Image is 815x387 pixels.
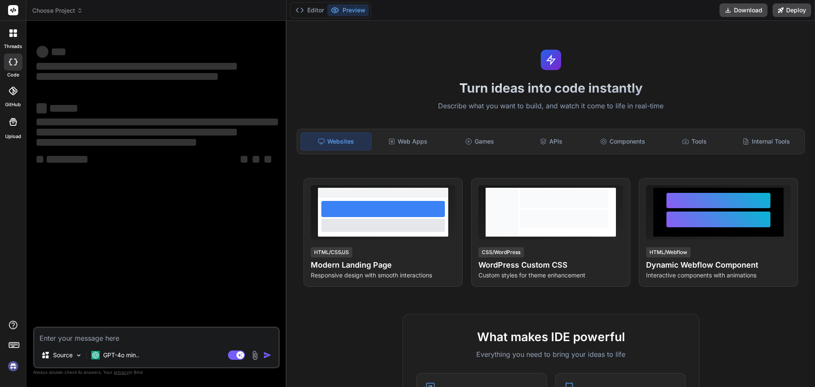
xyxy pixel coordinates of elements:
[301,133,371,150] div: Websites
[311,247,352,257] div: HTML/CSS/JS
[263,351,272,359] img: icon
[37,73,218,80] span: ‌
[292,101,810,112] p: Describe what you want to build, and watch it come to life in real-time
[588,133,658,150] div: Components
[33,368,280,376] p: Always double-check its answers. Your in Bind
[37,103,47,113] span: ‌
[646,247,691,257] div: HTML/Webflow
[47,156,87,163] span: ‌
[516,133,586,150] div: APIs
[32,6,83,15] span: Choose Project
[478,247,524,257] div: CSS/WordPress
[292,4,327,16] button: Editor
[478,271,623,280] p: Custom styles for theme enhancement
[75,352,82,359] img: Pick Models
[660,133,730,150] div: Tools
[646,271,791,280] p: Interactive components with animations
[311,259,455,271] h4: Modern Landing Page
[5,101,21,108] label: GitHub
[646,259,791,271] h4: Dynamic Webflow Component
[50,105,77,112] span: ‌
[53,351,73,359] p: Source
[91,351,100,359] img: GPT-4o mini
[373,133,443,150] div: Web Apps
[416,349,686,359] p: Everything you need to bring your ideas to life
[773,3,811,17] button: Deploy
[731,133,801,150] div: Internal Tools
[37,129,237,136] span: ‌
[52,48,65,55] span: ‌
[478,259,623,271] h4: WordPress Custom CSS
[4,43,22,50] label: threads
[37,46,48,58] span: ‌
[264,156,271,163] span: ‌
[445,133,515,150] div: Games
[719,3,767,17] button: Download
[37,63,237,70] span: ‌
[253,156,259,163] span: ‌
[37,139,196,146] span: ‌
[327,4,369,16] button: Preview
[250,350,260,360] img: attachment
[114,370,129,375] span: privacy
[37,156,43,163] span: ‌
[311,271,455,280] p: Responsive design with smooth interactions
[103,351,139,359] p: GPT-4o min..
[7,71,19,79] label: code
[241,156,247,163] span: ‌
[6,359,20,373] img: signin
[5,133,21,140] label: Upload
[292,80,810,96] h1: Turn ideas into code instantly
[416,328,686,346] h2: What makes IDE powerful
[37,119,278,125] span: ‌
